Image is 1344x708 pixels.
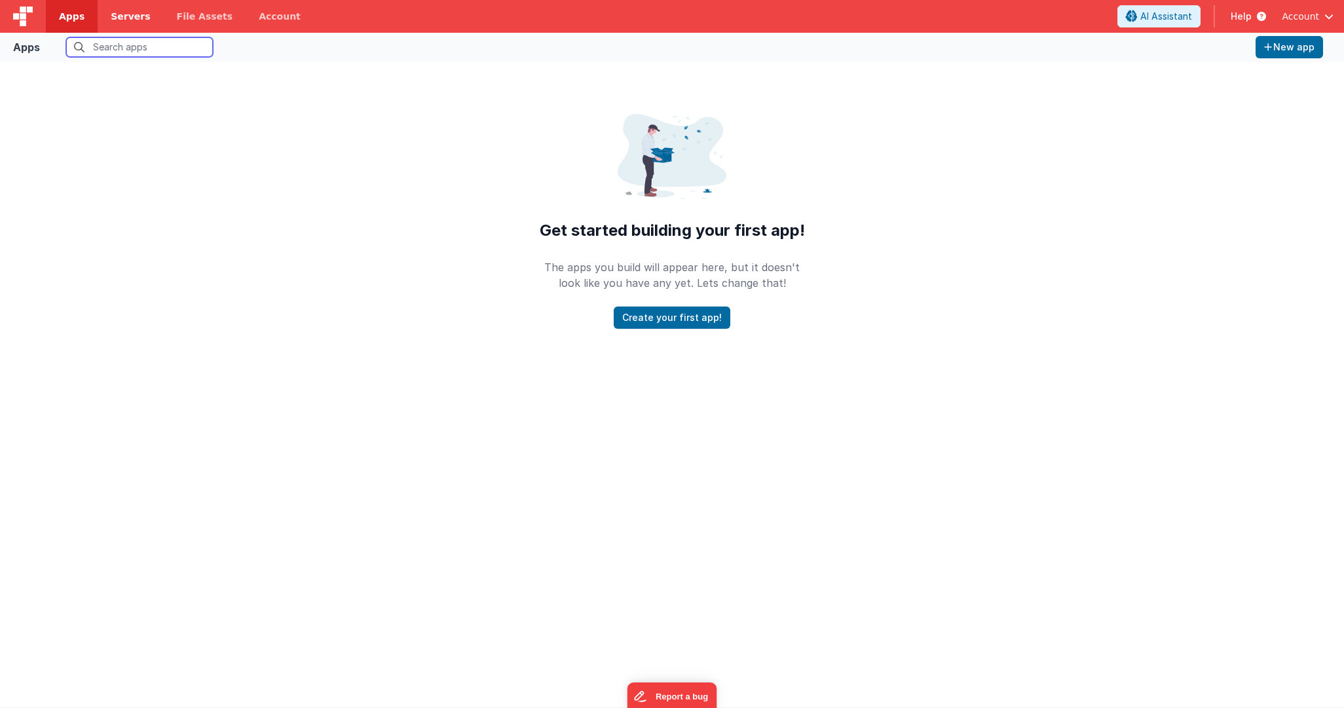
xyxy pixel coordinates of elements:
button: New app [1256,36,1323,58]
span: Account [1282,10,1319,23]
span: File Assets [177,10,233,23]
span: AI Assistant [1140,10,1192,23]
span: Help [1231,10,1252,23]
button: AI Assistant [1117,5,1201,28]
span: Apps [59,10,84,23]
div: Apps [13,39,40,55]
input: Search apps [66,37,213,57]
button: Create your first app! [614,307,730,329]
img: Smiley face [618,114,726,199]
h4: The apps you build will appear here, but it doesn't look like you have any yet. Lets change that! [536,259,808,291]
button: Account [1282,10,1334,23]
h1: Get started building your first app! [536,220,808,241]
span: Servers [111,10,150,23]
